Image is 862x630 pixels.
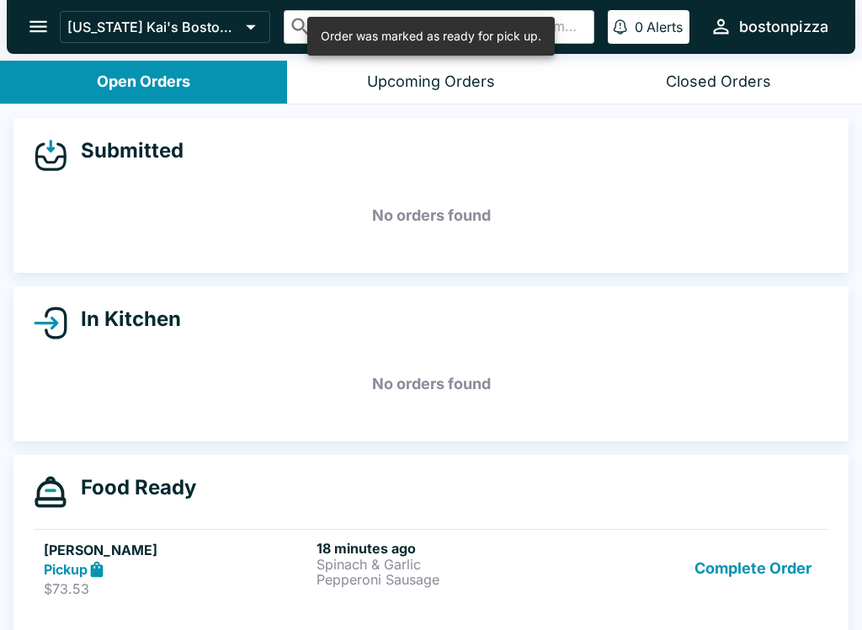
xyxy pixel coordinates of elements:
[635,19,643,35] p: 0
[367,72,495,92] div: Upcoming Orders
[317,557,583,572] p: Spinach & Garlic
[17,5,60,48] button: open drawer
[67,138,184,163] h4: Submitted
[34,529,828,608] a: [PERSON_NAME]Pickup$73.5318 minutes agoSpinach & GarlicPepperoni SausageComplete Order
[317,540,583,557] h6: 18 minutes ago
[646,19,683,35] p: Alerts
[317,572,583,587] p: Pepperoni Sausage
[44,540,310,560] h5: [PERSON_NAME]
[34,185,828,246] h5: No orders found
[67,19,239,35] p: [US_STATE] Kai's Boston Pizza
[97,72,190,92] div: Open Orders
[60,11,270,43] button: [US_STATE] Kai's Boston Pizza
[666,72,771,92] div: Closed Orders
[703,8,835,45] button: bostonpizza
[34,354,828,414] h5: No orders found
[739,17,828,37] div: bostonpizza
[44,561,88,578] strong: Pickup
[67,475,196,500] h4: Food Ready
[67,307,181,332] h4: In Kitchen
[688,540,818,598] button: Complete Order
[44,580,310,597] p: $73.53
[321,22,541,51] div: Order was marked as ready for pick up.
